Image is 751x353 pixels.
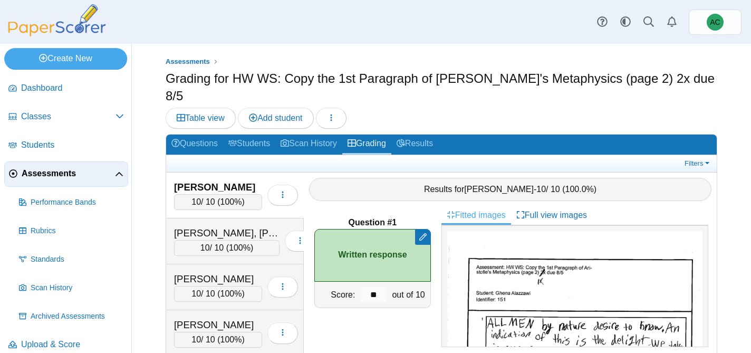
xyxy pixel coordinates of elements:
[21,82,124,94] span: Dashboard
[174,332,262,348] div: / 10 ( )
[349,217,397,228] b: Question #1
[174,240,280,256] div: / 10 ( )
[15,304,128,329] a: Archived Assessments
[4,76,128,101] a: Dashboard
[441,206,511,224] a: Fitted images
[707,14,724,31] span: Andrew Christman
[31,311,124,322] span: Archived Assessments
[220,197,242,206] span: 100%
[4,133,128,158] a: Students
[689,9,742,35] a: Andrew Christman
[4,48,127,69] a: Create New
[174,194,262,210] div: / 10 ( )
[191,335,201,344] span: 10
[21,139,124,151] span: Students
[249,113,302,122] span: Add student
[166,108,236,129] a: Table view
[31,254,124,265] span: Standards
[174,226,280,240] div: [PERSON_NAME], [PERSON_NAME] [PERSON_NAME]
[682,158,714,169] a: Filters
[565,185,594,194] span: 100.0%
[15,247,128,272] a: Standards
[31,197,124,208] span: Performance Bands
[174,272,262,286] div: [PERSON_NAME]
[342,135,391,154] a: Grading
[15,190,128,215] a: Performance Bands
[15,218,128,244] a: Rubrics
[229,243,251,252] span: 100%
[166,135,223,154] a: Questions
[511,206,592,224] a: Full view images
[220,335,242,344] span: 100%
[238,108,313,129] a: Add student
[4,161,128,187] a: Assessments
[174,180,262,194] div: [PERSON_NAME]
[21,111,115,122] span: Classes
[660,11,683,34] a: Alerts
[315,282,358,308] div: Score:
[163,55,213,69] a: Assessments
[31,226,124,236] span: Rubrics
[191,289,201,298] span: 10
[166,58,210,65] span: Assessments
[391,135,438,154] a: Results
[536,185,546,194] span: 10
[275,135,342,154] a: Scan History
[174,318,262,332] div: [PERSON_NAME]
[220,289,242,298] span: 100%
[314,229,431,282] div: Written response
[223,135,275,154] a: Students
[166,70,717,105] h1: Grading for HW WS: Copy the 1st Paragraph of [PERSON_NAME]'s Metaphysics (page 2) 2x due 8/5
[200,243,210,252] span: 10
[177,113,225,122] span: Table view
[309,178,711,201] div: Results for - / 10 ( )
[31,283,124,293] span: Scan History
[4,104,128,130] a: Classes
[21,339,124,350] span: Upload & Score
[191,197,201,206] span: 10
[22,168,115,179] span: Assessments
[4,29,110,38] a: PaperScorer
[389,282,430,308] div: out of 10
[464,185,534,194] span: [PERSON_NAME]
[15,275,128,301] a: Scan History
[174,286,262,302] div: / 10 ( )
[710,18,720,26] span: Andrew Christman
[4,4,110,36] img: PaperScorer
